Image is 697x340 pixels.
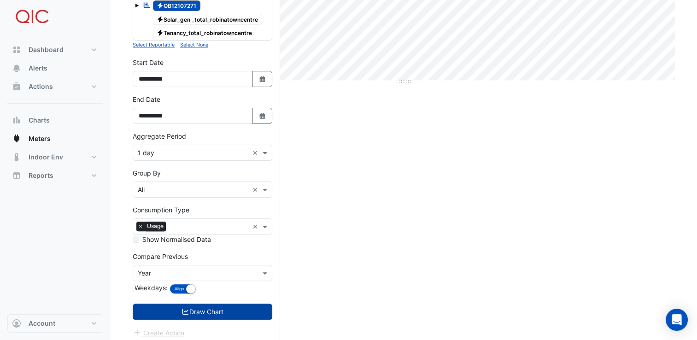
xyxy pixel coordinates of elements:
button: Meters [7,129,103,148]
span: Clear [252,148,260,158]
button: Account [7,314,103,333]
button: Select Reportable [133,41,175,49]
span: Indoor Env [29,152,63,162]
button: Indoor Env [7,148,103,166]
span: × [136,222,145,231]
fa-icon: Select Date [258,112,267,120]
span: Tenancy_total_robinatowncentre [153,28,257,39]
span: Alerts [29,64,47,73]
app-icon: Meters [12,134,21,143]
span: Account [29,319,55,328]
label: Group By [133,168,161,178]
small: Select Reportable [133,42,175,48]
app-icon: Indoor Env [12,152,21,162]
span: Meters [29,134,51,143]
app-icon: Charts [12,116,21,125]
label: End Date [133,94,160,104]
span: QB12107271 [153,0,201,12]
app-icon: Alerts [12,64,21,73]
span: Clear [252,185,260,194]
span: Dashboard [29,45,64,54]
fa-icon: Electricity [157,29,164,36]
button: Draw Chart [133,304,272,320]
span: Usage [145,222,166,231]
fa-icon: Electricity [157,16,164,23]
label: Show Normalised Data [142,234,211,244]
label: Weekdays: [133,283,168,293]
button: Charts [7,111,103,129]
span: Solar_gen _total_robinatowncentre [153,14,263,25]
label: Aggregate Period [133,131,186,141]
span: Reports [29,171,53,180]
button: Alerts [7,59,103,77]
span: Actions [29,82,53,91]
label: Start Date [133,58,164,67]
app-icon: Actions [12,82,21,91]
app-escalated-ticket-create-button: Please draw the charts first [133,328,185,336]
button: Dashboard [7,41,103,59]
label: Consumption Type [133,205,189,215]
fa-icon: Reportable [143,1,151,9]
img: Company Logo [11,7,53,26]
fa-icon: Electricity [157,2,164,9]
button: Reports [7,166,103,185]
span: Clear [252,222,260,231]
button: Select None [180,41,208,49]
button: Actions [7,77,103,96]
div: Open Intercom Messenger [666,309,688,331]
fa-icon: Select Date [258,75,267,83]
app-icon: Dashboard [12,45,21,54]
label: Compare Previous [133,252,188,261]
small: Select None [180,42,208,48]
app-icon: Reports [12,171,21,180]
span: Charts [29,116,50,125]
